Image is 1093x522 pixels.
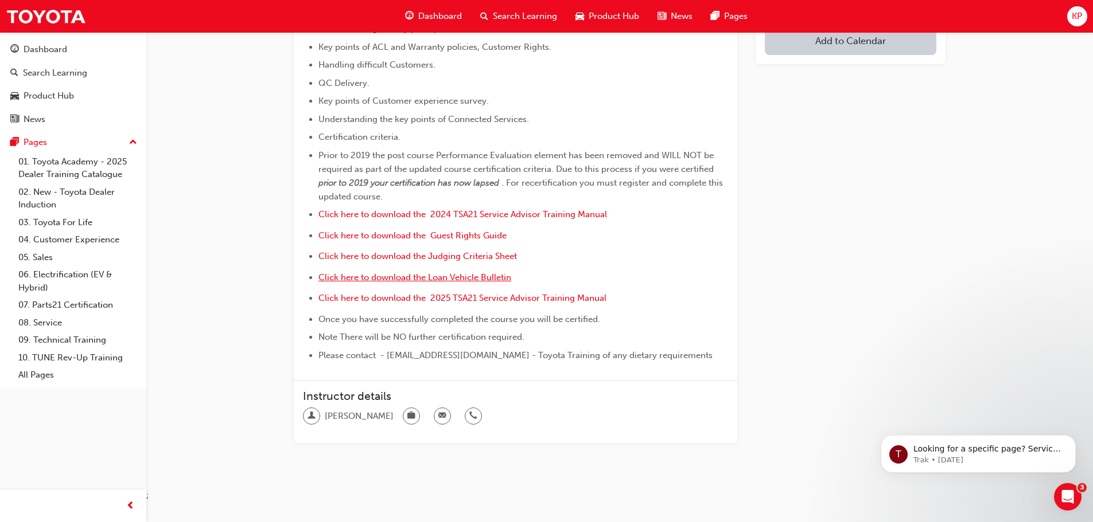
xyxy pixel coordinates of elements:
[14,366,142,384] a: All Pages
[318,42,551,52] span: Key points of ACL and Warranty policies, Customer Rights.
[23,66,87,80] div: Search Learning
[318,209,607,219] a: Click here to download the 2024 TSA21 Service Advisor Training Manual
[318,314,600,324] span: Once you have successfully completed the course you will be certified.
[5,85,142,107] a: Product Hub
[14,249,142,266] a: 05. Sales
[24,43,67,56] div: Dashboard
[658,9,666,23] span: news-icon
[566,5,648,28] a: car-iconProduct Hub
[14,266,142,296] a: 06. Electrification (EV & Hybrid)
[480,9,488,23] span: search-icon
[396,5,471,28] a: guage-iconDashboard
[325,410,394,423] span: [PERSON_NAME]
[318,272,511,282] a: Click here to download the Loan Vehicle Bulletin
[10,115,19,125] span: news-icon
[589,10,639,23] span: Product Hub
[318,332,524,342] span: Note There will be NO further certification required.
[407,409,415,423] span: briefcase-icon
[318,230,507,241] a: Click here to download the Guest Rights Guide
[1067,6,1087,26] button: KP
[648,5,702,28] a: news-iconNews
[724,10,748,23] span: Pages
[405,9,414,23] span: guage-icon
[129,135,137,150] span: up-icon
[418,10,462,23] span: Dashboard
[671,10,693,23] span: News
[318,60,435,70] span: Handling difficult Customers.
[24,89,74,103] div: Product Hub
[318,350,713,360] span: Please contact - [EMAIL_ADDRESS][DOMAIN_NAME] - Toyota Training of any dietary requirements
[1054,483,1082,511] iframe: Intercom live chat
[5,132,142,153] button: Pages
[318,293,606,303] a: Click here to download the 2025 TSA21 Service Advisor Training Manual
[14,349,142,367] a: 10. TUNE Rev-Up Training
[318,114,529,124] span: Understanding the key points of Connected Services.
[14,331,142,349] a: 09. Technical Training
[6,3,86,29] img: Trak
[10,91,19,101] span: car-icon
[14,231,142,249] a: 04. Customer Experience
[702,5,757,28] a: pages-iconPages
[575,9,584,23] span: car-icon
[14,296,142,314] a: 07. Parts21 Certification
[863,411,1093,491] iframe: Intercom notifications message
[126,499,135,513] span: prev-icon
[1072,10,1082,23] span: KP
[765,26,936,55] button: Add to Calendar
[5,109,142,130] a: News
[318,96,489,106] span: Key points of Customer experience survey.
[318,178,499,188] span: prior to 2019 your certification has now lapsed
[318,78,369,88] span: QC Delivery.
[5,39,142,60] a: Dashboard
[471,5,566,28] a: search-iconSearch Learning
[5,62,142,84] a: Search Learning
[24,136,47,149] div: Pages
[711,9,719,23] span: pages-icon
[318,251,517,261] a: Click here to download the Judging Criteria Sheet
[318,132,400,142] span: Certification criteria.
[469,409,477,423] span: phone-icon
[24,113,45,126] div: News
[308,409,316,423] span: man-icon
[10,68,18,79] span: search-icon
[303,390,728,403] h3: Instructor details
[1078,483,1087,492] span: 3
[14,183,142,214] a: 02. New - Toyota Dealer Induction
[14,314,142,332] a: 08. Service
[318,150,716,174] span: Prior to 2019 the post course Performance Evaluation element has been removed and WILL NOT be req...
[10,138,19,148] span: pages-icon
[493,10,557,23] span: Search Learning
[10,45,19,55] span: guage-icon
[318,178,725,202] span: . For recertification you must register and complete this updated course.
[438,409,446,423] span: email-icon
[5,37,142,132] button: DashboardSearch LearningProduct HubNews
[14,214,142,231] a: 03. Toyota For Life
[14,153,142,183] a: 01. Toyota Academy - 2025 Dealer Training Catalogue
